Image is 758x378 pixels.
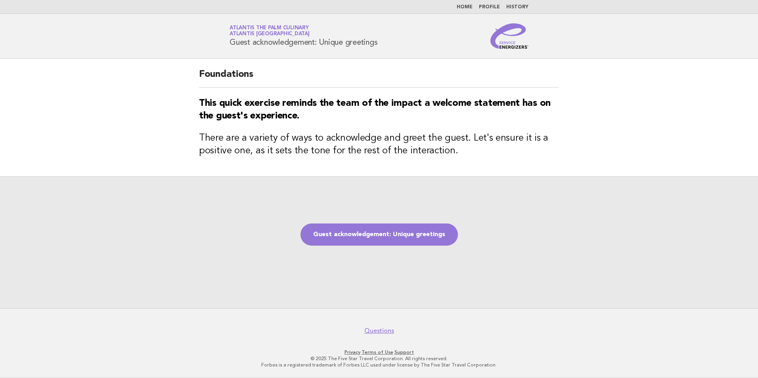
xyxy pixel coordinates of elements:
[199,68,559,88] h2: Foundations
[230,32,310,37] span: Atlantis [GEOGRAPHIC_DATA]
[479,5,500,10] a: Profile
[199,132,559,157] h3: There are a variety of ways to acknowledge and greet the guest. Let's ensure it is a positive one...
[457,5,473,10] a: Home
[362,349,393,355] a: Terms of Use
[230,26,377,46] h1: Guest acknowledgement: Unique greetings
[199,99,551,121] strong: This quick exercise reminds the team of the impact a welcome statement has on the guest's experie...
[345,349,360,355] a: Privacy
[230,25,310,36] a: Atlantis The Palm CulinaryAtlantis [GEOGRAPHIC_DATA]
[394,349,414,355] a: Support
[136,362,622,368] p: Forbes is a registered trademark of Forbes LLC used under license by The Five Star Travel Corpora...
[490,23,528,49] img: Service Energizers
[136,349,622,355] p: · ·
[136,355,622,362] p: © 2025 The Five Star Travel Corporation. All rights reserved.
[301,223,458,246] a: Guest acknowledgement: Unique greetings
[364,327,394,335] a: Questions
[506,5,528,10] a: History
